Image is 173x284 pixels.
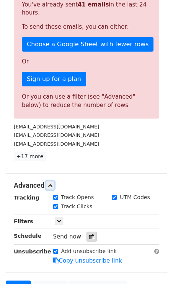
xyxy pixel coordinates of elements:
label: Add unsubscribe link [61,247,117,255]
p: To send these emails, you can either: [22,23,151,31]
a: Copy unsubscribe link [53,257,122,264]
small: [EMAIL_ADDRESS][DOMAIN_NAME] [14,132,99,138]
small: [EMAIL_ADDRESS][DOMAIN_NAME] [14,124,99,130]
label: Track Clicks [61,203,93,211]
a: Choose a Google Sheet with fewer rows [22,37,153,52]
div: Or you can use a filter (see "Advanced" below) to reduce the number of rows [22,93,151,110]
label: Track Opens [61,193,94,201]
small: [EMAIL_ADDRESS][DOMAIN_NAME] [14,141,99,147]
p: Or [22,58,151,66]
h5: Advanced [14,181,159,190]
span: Send now [53,233,82,240]
strong: Filters [14,218,33,224]
label: UTM Codes [120,193,150,201]
strong: Tracking [14,195,39,201]
strong: Unsubscribe [14,248,51,255]
strong: 41 emails [78,1,109,8]
a: Sign up for a plan [22,72,86,86]
strong: Schedule [14,233,41,239]
a: +17 more [14,152,46,161]
iframe: Chat Widget [135,247,173,284]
